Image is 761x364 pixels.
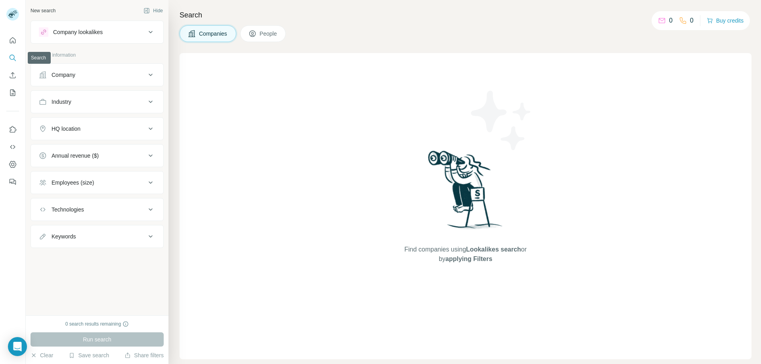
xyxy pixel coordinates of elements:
button: Enrich CSV [6,68,19,82]
div: Annual revenue ($) [52,152,99,160]
button: Save search [69,351,109,359]
p: 0 [690,16,694,25]
button: Use Surfe on LinkedIn [6,122,19,137]
div: HQ location [52,125,80,133]
span: Lookalikes search [466,246,521,253]
button: Annual revenue ($) [31,146,163,165]
button: Buy credits [707,15,744,26]
button: Hide [138,5,168,17]
img: Surfe Illustration - Woman searching with binoculars [424,149,507,237]
button: HQ location [31,119,163,138]
button: Clear [31,351,53,359]
button: Quick start [6,33,19,48]
button: Company [31,65,163,84]
button: Industry [31,92,163,111]
button: Search [6,51,19,65]
button: Company lookalikes [31,23,163,42]
button: Technologies [31,200,163,219]
div: Keywords [52,233,76,240]
button: My lists [6,86,19,100]
p: Company information [31,51,164,59]
span: applying Filters [446,255,492,262]
button: Use Surfe API [6,140,19,154]
div: Open Intercom Messenger [8,337,27,356]
button: Employees (size) [31,173,163,192]
div: Technologies [52,206,84,213]
div: 0 search results remaining [65,320,129,328]
div: Company lookalikes [53,28,103,36]
div: New search [31,7,55,14]
button: Share filters [124,351,164,359]
p: 0 [669,16,673,25]
div: Employees (size) [52,179,94,187]
h4: Search [180,10,751,21]
button: Feedback [6,175,19,189]
span: Companies [199,30,228,38]
img: Surfe Illustration - Stars [466,85,537,156]
div: Company [52,71,75,79]
button: Keywords [31,227,163,246]
button: Dashboard [6,157,19,172]
span: Find companies using or by [402,245,529,264]
span: People [260,30,278,38]
div: Industry [52,98,71,106]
